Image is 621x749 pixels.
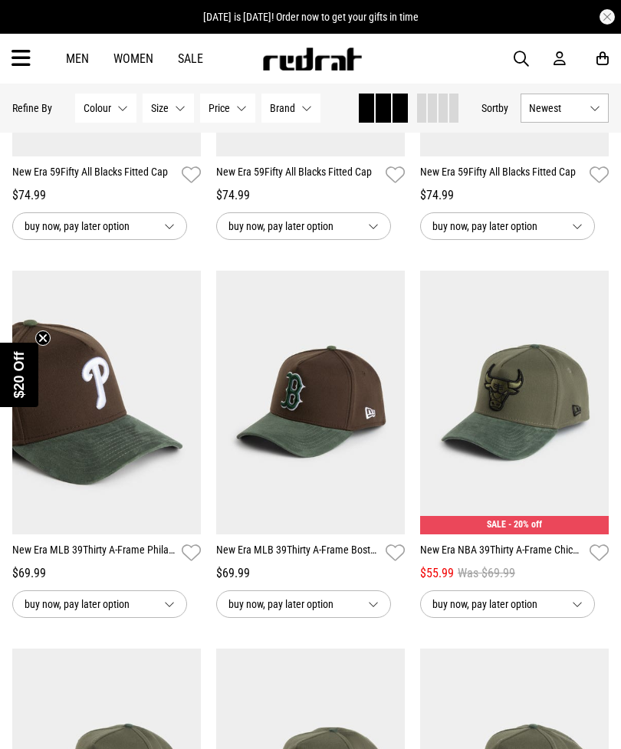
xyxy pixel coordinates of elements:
button: Sortby [481,99,508,117]
div: $74.99 [12,186,201,205]
p: Refine By [12,102,52,114]
div: $74.99 [420,186,609,205]
button: Open LiveChat chat widget [12,6,58,52]
span: - 20% off [508,519,542,530]
span: [DATE] is [DATE]! Order now to get your gifts in time [203,11,419,23]
span: buy now, pay later option [432,595,560,613]
button: Newest [521,94,609,123]
a: New Era 59Fifty All Blacks Fitted Cap [216,164,379,186]
div: $74.99 [216,186,405,205]
button: buy now, pay later option [12,590,187,618]
img: New Era Nba 39thirty A-frame Chicago Bulls Olive Premium Fitted Cap in Green [420,271,609,534]
a: New Era 59Fifty All Blacks Fitted Cap [12,164,176,186]
img: New Era Mlb 39thirty A-frame Philadelphia Phillies Beef N Broc Suede Fitted in Brown [12,271,201,534]
span: $55.99 [420,564,454,583]
a: Women [113,51,153,66]
span: buy now, pay later option [25,217,152,235]
button: buy now, pay later option [420,590,595,618]
span: buy now, pay later option [228,595,356,613]
a: New Era MLB 39Thirty A-Frame Boston Red Sox Beef n Broc Suede Fitted Cap [216,542,379,564]
div: $69.99 [12,564,201,583]
img: New Era Mlb 39thirty A-frame Boston Red Sox Beef N Broc Suede Fitted Cap in Brown [216,271,405,534]
img: Redrat logo [261,48,363,71]
button: Colour [75,94,136,123]
a: Men [66,51,89,66]
button: Size [143,94,194,123]
a: New Era NBA 39Thirty A-Frame Chicago Bulls Olive Premium Fitted Cap [420,542,583,564]
span: buy now, pay later option [432,217,560,235]
span: Brand [270,102,295,114]
span: Size [151,102,169,114]
span: Colour [84,102,111,114]
a: Sale [178,51,203,66]
button: buy now, pay later option [216,212,391,240]
a: New Era MLB 39Thirty A-Frame Philadelphia Phillies Beef n Broc Suede Fitted [12,542,176,564]
button: buy now, pay later option [216,590,391,618]
span: Price [209,102,230,114]
span: buy now, pay later option [25,595,152,613]
a: New Era 59Fifty All Blacks Fitted Cap [420,164,583,186]
span: Newest [529,102,583,114]
button: Brand [261,94,320,123]
button: buy now, pay later option [12,212,187,240]
span: $20 Off [11,351,27,398]
span: SALE [487,519,506,530]
button: Price [200,94,255,123]
span: by [498,102,508,114]
button: Close teaser [35,330,51,346]
div: $69.99 [216,564,405,583]
span: buy now, pay later option [228,217,356,235]
span: Was $69.99 [458,564,515,583]
button: buy now, pay later option [420,212,595,240]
